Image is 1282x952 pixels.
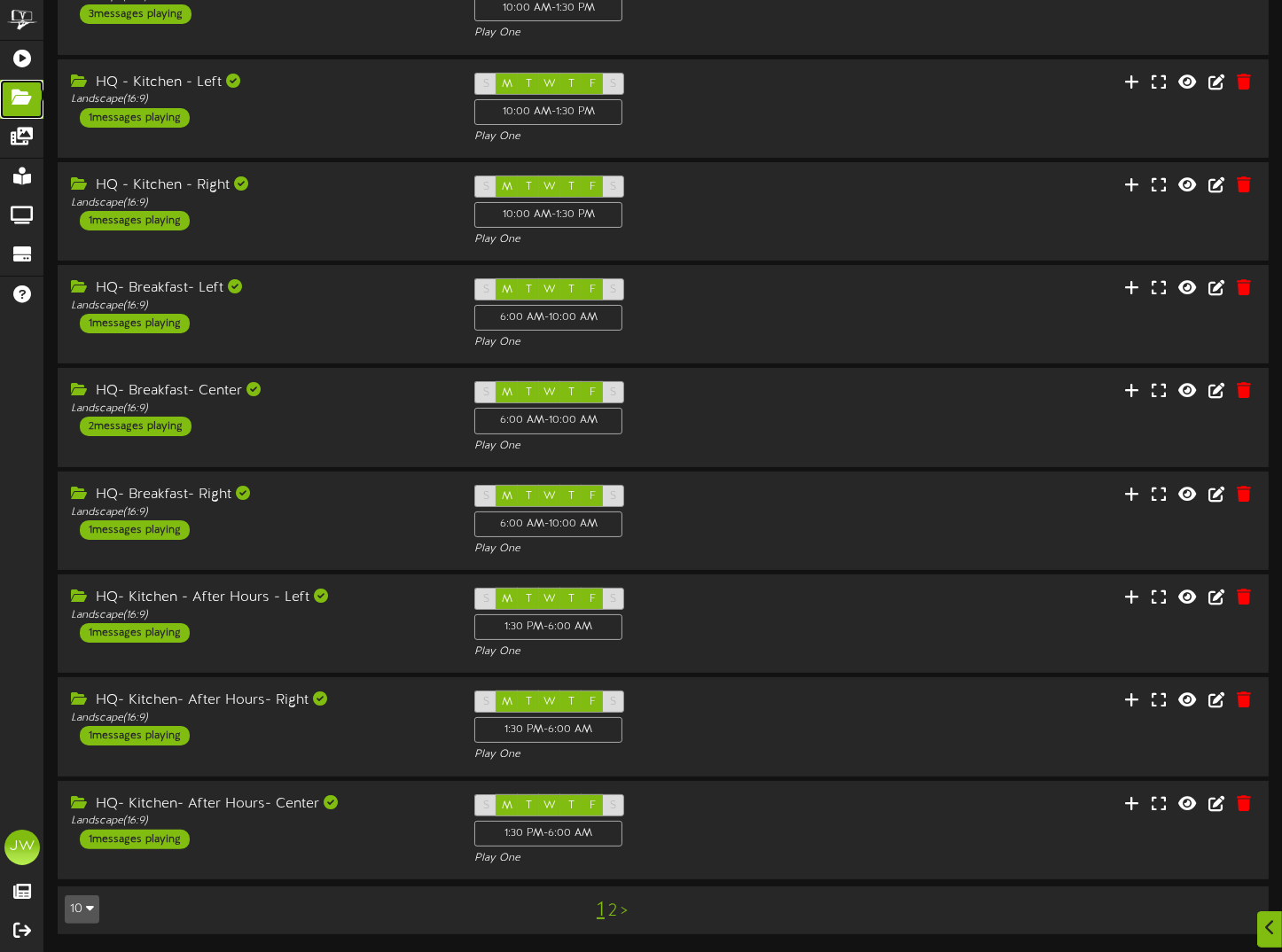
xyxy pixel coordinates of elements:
span: M [502,593,512,605]
div: 1 messages playing [80,108,190,128]
span: T [568,490,575,503]
div: Landscape ( 16:9 ) [71,608,448,623]
span: T [526,284,532,296]
span: T [568,78,575,90]
div: 1 messages playing [80,520,190,540]
span: F [590,284,596,296]
div: Landscape ( 16:9 ) [71,711,448,726]
div: HQ- Breakfast- Left [71,278,448,299]
span: S [483,386,489,399]
div: HQ- Breakfast- Right [71,485,448,505]
div: Play One [474,747,851,762]
span: T [526,386,532,399]
span: T [568,181,575,193]
div: HQ - Kitchen - Left [71,73,448,93]
span: T [568,593,575,605]
div: Play One [474,26,851,41]
div: HQ- Kitchen- After Hours- Center [71,794,448,815]
span: M [502,800,512,812]
span: F [590,593,596,605]
div: 1 messages playing [80,623,190,643]
span: F [590,696,596,708]
span: S [610,696,616,708]
div: Play One [474,335,851,350]
a: 1 [597,899,605,922]
div: 10:00 AM - 1:30 PM [474,99,622,125]
div: 6:00 AM - 10:00 AM [474,511,622,537]
span: T [526,181,532,193]
div: Landscape ( 16:9 ) [71,92,448,107]
span: S [483,181,489,193]
span: W [543,284,556,296]
div: 1 messages playing [80,314,190,333]
span: S [610,386,616,399]
span: T [526,696,532,708]
span: M [502,78,512,90]
div: Landscape ( 16:9 ) [71,814,448,829]
a: > [621,901,628,921]
span: T [526,78,532,90]
button: 10 [65,895,99,924]
div: Landscape ( 16:9 ) [71,505,448,520]
a: 2 [608,901,617,921]
div: Play One [474,644,851,659]
span: S [610,284,616,296]
div: Play One [474,542,851,557]
span: W [543,386,556,399]
span: S [610,593,616,605]
span: T [568,284,575,296]
span: T [526,593,532,605]
div: 1:30 PM - 6:00 AM [474,821,622,847]
span: W [543,800,556,812]
span: M [502,696,512,708]
span: S [610,78,616,90]
span: F [590,800,596,812]
div: 10:00 AM - 1:30 PM [474,202,622,228]
span: F [590,490,596,503]
span: T [568,386,575,399]
div: Landscape ( 16:9 ) [71,402,448,417]
span: W [543,490,556,503]
span: S [610,490,616,503]
div: Landscape ( 16:9 ) [71,299,448,314]
span: W [543,181,556,193]
div: 3 messages playing [80,4,192,24]
span: S [483,490,489,503]
span: F [590,181,596,193]
div: HQ- Breakfast- Center [71,381,448,402]
div: Play One [474,851,851,866]
span: S [483,696,489,708]
div: Landscape ( 16:9 ) [71,196,448,211]
span: M [502,181,512,193]
span: F [590,78,596,90]
span: S [483,284,489,296]
span: T [526,490,532,503]
span: F [590,386,596,399]
div: 1:30 PM - 6:00 AM [474,614,622,640]
div: 1 messages playing [80,830,190,849]
span: M [502,490,512,503]
div: Play One [474,439,851,454]
span: S [483,800,489,812]
div: 2 messages playing [80,417,192,436]
span: W [543,696,556,708]
span: W [543,593,556,605]
span: T [568,696,575,708]
span: W [543,78,556,90]
div: JW [4,830,40,865]
span: T [568,800,575,812]
div: 6:00 AM - 10:00 AM [474,408,622,433]
span: S [610,181,616,193]
span: S [483,593,489,605]
span: M [502,284,512,296]
div: 1:30 PM - 6:00 AM [474,717,622,743]
div: Play One [474,129,851,144]
div: Play One [474,232,851,247]
span: M [502,386,512,399]
div: 1 messages playing [80,211,190,230]
div: HQ- Kitchen - After Hours - Left [71,588,448,608]
div: 1 messages playing [80,726,190,745]
div: HQ - Kitchen - Right [71,176,448,196]
span: S [610,800,616,812]
span: S [483,78,489,90]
